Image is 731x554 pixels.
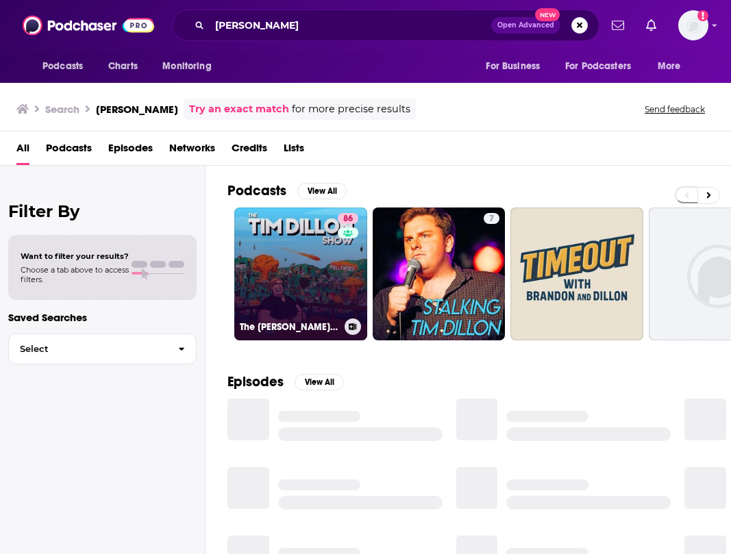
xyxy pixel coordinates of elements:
[108,137,153,165] a: Episodes
[697,10,708,21] svg: Add a profile image
[162,57,211,76] span: Monitoring
[484,213,499,224] a: 7
[232,137,267,165] a: Credits
[227,373,284,390] h2: Episodes
[96,103,178,116] h3: [PERSON_NAME]
[8,311,197,324] p: Saved Searches
[172,10,599,41] div: Search podcasts, credits, & more...
[641,103,709,115] button: Send feedback
[565,57,631,76] span: For Podcasters
[21,265,129,284] span: Choose a tab above to access filters.
[641,14,662,37] a: Show notifications dropdown
[23,12,154,38] img: Podchaser - Follow, Share and Rate Podcasts
[284,137,304,165] a: Lists
[227,373,344,390] a: EpisodesView All
[476,53,557,79] button: open menu
[556,53,651,79] button: open menu
[8,333,197,364] button: Select
[108,57,138,76] span: Charts
[240,321,339,333] h3: The [PERSON_NAME] Show
[338,213,358,224] a: 86
[153,53,229,79] button: open menu
[491,17,560,34] button: Open AdvancedNew
[42,57,83,76] span: Podcasts
[297,183,347,199] button: View All
[21,251,129,261] span: Want to filter your results?
[227,182,347,199] a: PodcastsView All
[373,207,506,340] a: 7
[343,212,353,226] span: 86
[8,201,197,221] h2: Filter By
[227,182,286,199] h2: Podcasts
[489,212,494,226] span: 7
[45,103,79,116] h3: Search
[486,57,540,76] span: For Business
[606,14,630,37] a: Show notifications dropdown
[678,10,708,40] img: User Profile
[678,10,708,40] button: Show profile menu
[169,137,215,165] a: Networks
[33,53,101,79] button: open menu
[189,101,289,117] a: Try an exact match
[295,374,344,390] button: View All
[658,57,681,76] span: More
[99,53,146,79] a: Charts
[46,137,92,165] a: Podcasts
[648,53,698,79] button: open menu
[16,137,29,165] a: All
[9,344,167,353] span: Select
[234,207,367,340] a: 86The [PERSON_NAME] Show
[678,10,708,40] span: Logged in as dmessina
[292,101,410,117] span: for more precise results
[210,14,491,36] input: Search podcasts, credits, & more...
[497,22,554,29] span: Open Advanced
[535,8,560,21] span: New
